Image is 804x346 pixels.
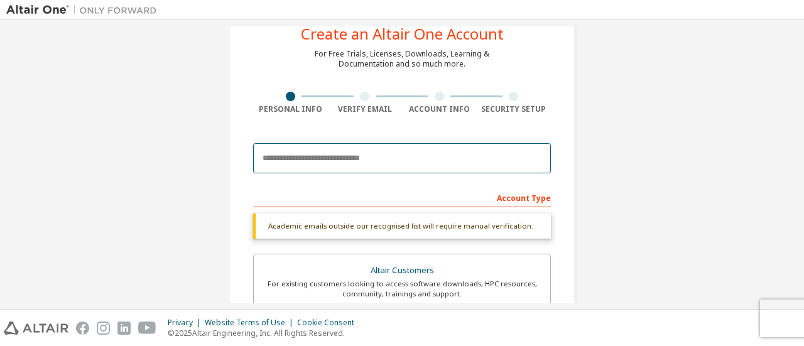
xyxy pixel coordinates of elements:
div: Website Terms of Use [205,318,297,328]
div: Security Setup [477,104,551,114]
img: altair_logo.svg [4,322,68,335]
div: Privacy [168,318,205,328]
img: Altair One [6,4,163,16]
div: Altair Customers [261,262,543,279]
div: Verify Email [328,104,403,114]
div: Personal Info [253,104,328,114]
div: Account Info [402,104,477,114]
div: Create an Altair One Account [301,26,504,41]
img: facebook.svg [76,322,89,335]
div: For existing customers looking to access software downloads, HPC resources, community, trainings ... [261,279,543,299]
div: Cookie Consent [297,318,362,328]
img: linkedin.svg [117,322,131,335]
p: © 2025 Altair Engineering, Inc. All Rights Reserved. [168,328,362,338]
div: Academic emails outside our recognised list will require manual verification. [253,214,551,239]
div: Account Type [253,187,551,207]
img: instagram.svg [97,322,110,335]
img: youtube.svg [138,322,156,335]
div: For Free Trials, Licenses, Downloads, Learning & Documentation and so much more. [315,49,489,69]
